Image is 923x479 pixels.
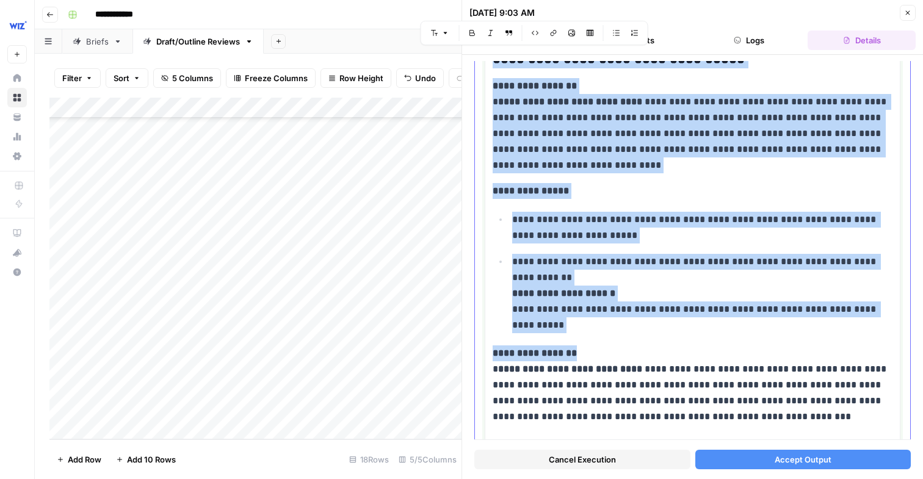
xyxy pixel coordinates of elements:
a: Home [7,68,27,88]
span: Cancel Execution [549,453,616,466]
span: Accept Output [775,453,831,466]
a: Browse [7,88,27,107]
a: Usage [7,127,27,146]
div: Briefs [86,35,109,48]
span: 5 Columns [172,72,213,84]
button: Row Height [320,68,391,88]
a: AirOps Academy [7,223,27,243]
button: Undo [396,68,444,88]
button: Workspace: Wiz [7,10,27,40]
div: 18 Rows [344,450,394,469]
a: Your Data [7,107,27,127]
a: Settings [7,146,27,166]
span: Sort [114,72,129,84]
span: Row Height [339,72,383,84]
div: Draft/Outline Reviews [156,35,240,48]
div: What's new? [8,243,26,262]
a: Draft/Outline Reviews [132,29,264,54]
button: Help + Support [7,262,27,282]
button: Details [808,31,916,50]
span: Add 10 Rows [127,453,176,466]
img: Wiz Logo [7,14,29,36]
button: Filter [54,68,101,88]
span: Undo [415,72,436,84]
a: Briefs [62,29,132,54]
button: Add 10 Rows [109,450,183,469]
div: [DATE] 9:03 AM [469,7,535,19]
div: 5/5 Columns [394,450,461,469]
button: Accept Output [695,450,911,469]
button: Logs [695,31,803,50]
button: What's new? [7,243,27,262]
span: Filter [62,72,82,84]
button: 5 Columns [153,68,221,88]
button: Cancel Execution [474,450,690,469]
button: Freeze Columns [226,68,316,88]
button: Add Row [49,450,109,469]
span: Freeze Columns [245,72,308,84]
span: Add Row [68,453,101,466]
button: Sort [106,68,148,88]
